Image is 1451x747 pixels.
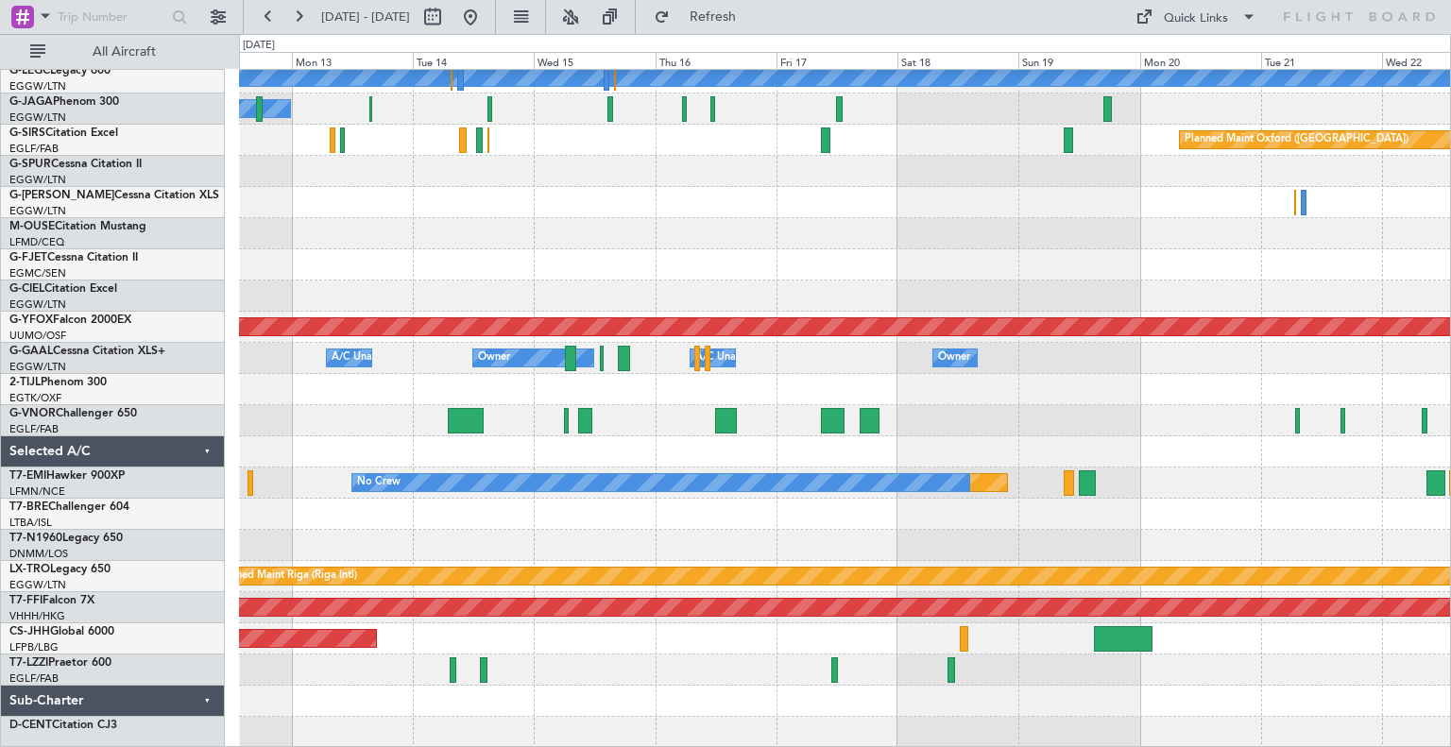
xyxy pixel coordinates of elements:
[9,65,111,76] a: G-LEGCLegacy 600
[9,252,138,263] a: G-FJETCessna Citation II
[534,52,655,69] div: Wed 15
[695,344,774,372] div: A/C Unavailable
[9,408,137,419] a: G-VNORChallenger 650
[9,329,66,343] a: UUMO/OSF
[21,37,205,67] button: All Aircraft
[645,2,759,32] button: Refresh
[1164,9,1228,28] div: Quick Links
[9,190,219,201] a: G-[PERSON_NAME]Cessna Citation XLS
[9,314,53,326] span: G-YFOX
[9,297,66,312] a: EGGW/LTN
[1185,126,1408,154] div: Planned Maint Oxford ([GEOGRAPHIC_DATA])
[9,595,94,606] a: T7-FFIFalcon 7X
[9,346,165,357] a: G-GAALCessna Citation XLS+
[58,3,166,31] input: Trip Number
[9,110,66,125] a: EGGW/LTN
[9,609,65,623] a: VHHH/HKG
[9,221,146,232] a: M-OUSECitation Mustang
[9,391,61,405] a: EGTK/OXF
[9,204,66,218] a: EGGW/LTN
[478,344,510,372] div: Owner
[9,360,66,374] a: EGGW/LTN
[9,547,68,561] a: DNMM/LOS
[9,564,50,575] span: LX-TRO
[1261,52,1382,69] div: Tue 21
[321,8,410,25] span: [DATE] - [DATE]
[656,52,777,69] div: Thu 16
[9,127,118,139] a: G-SIRSCitation Excel
[9,564,111,575] a: LX-TROLegacy 650
[9,314,131,326] a: G-YFOXFalcon 2000EX
[9,595,43,606] span: T7-FFI
[9,190,114,201] span: G-[PERSON_NAME]
[9,720,52,731] span: D-CENT
[9,671,59,686] a: EGLF/FAB
[9,470,46,482] span: T7-EMI
[332,344,410,372] div: A/C Unavailable
[9,470,125,482] a: T7-EMIHawker 900XP
[9,346,53,357] span: G-GAAL
[9,79,66,93] a: EGGW/LTN
[9,501,129,513] a: T7-BREChallenger 604
[9,377,41,388] span: 2-TIJL
[9,65,50,76] span: G-LEGC
[357,468,401,497] div: No Crew
[9,142,59,156] a: EGLF/FAB
[9,657,48,669] span: T7-LZZI
[9,283,44,295] span: G-CIEL
[938,344,970,372] div: Owner
[674,10,753,24] span: Refresh
[9,252,47,263] span: G-FJET
[9,159,142,170] a: G-SPURCessna Citation II
[292,52,413,69] div: Mon 13
[9,578,66,592] a: EGGW/LTN
[9,501,48,513] span: T7-BRE
[9,657,111,669] a: T7-LZZIPraetor 600
[9,173,66,187] a: EGGW/LTN
[9,408,56,419] span: G-VNOR
[777,52,897,69] div: Fri 17
[243,38,275,54] div: [DATE]
[1126,2,1266,32] button: Quick Links
[1018,52,1139,69] div: Sun 19
[9,266,66,280] a: EGMC/SEN
[9,533,62,544] span: T7-N1960
[9,626,114,637] a: CS-JHHGlobal 6000
[9,159,51,170] span: G-SPUR
[9,235,64,249] a: LFMD/CEQ
[9,484,65,499] a: LFMN/NCE
[9,283,117,295] a: G-CIELCitation Excel
[9,221,55,232] span: M-OUSE
[9,422,59,436] a: EGLF/FAB
[897,52,1018,69] div: Sat 18
[9,626,50,637] span: CS-JHH
[9,640,59,654] a: LFPB/LBG
[215,562,357,590] div: Planned Maint Riga (Riga Intl)
[1140,52,1261,69] div: Mon 20
[9,96,53,108] span: G-JAGA
[9,377,107,388] a: 2-TIJLPhenom 300
[9,96,119,108] a: G-JAGAPhenom 300
[9,516,52,530] a: LTBA/ISL
[49,45,199,59] span: All Aircraft
[9,720,117,731] a: D-CENTCitation CJ3
[413,52,534,69] div: Tue 14
[9,533,123,544] a: T7-N1960Legacy 650
[9,127,45,139] span: G-SIRS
